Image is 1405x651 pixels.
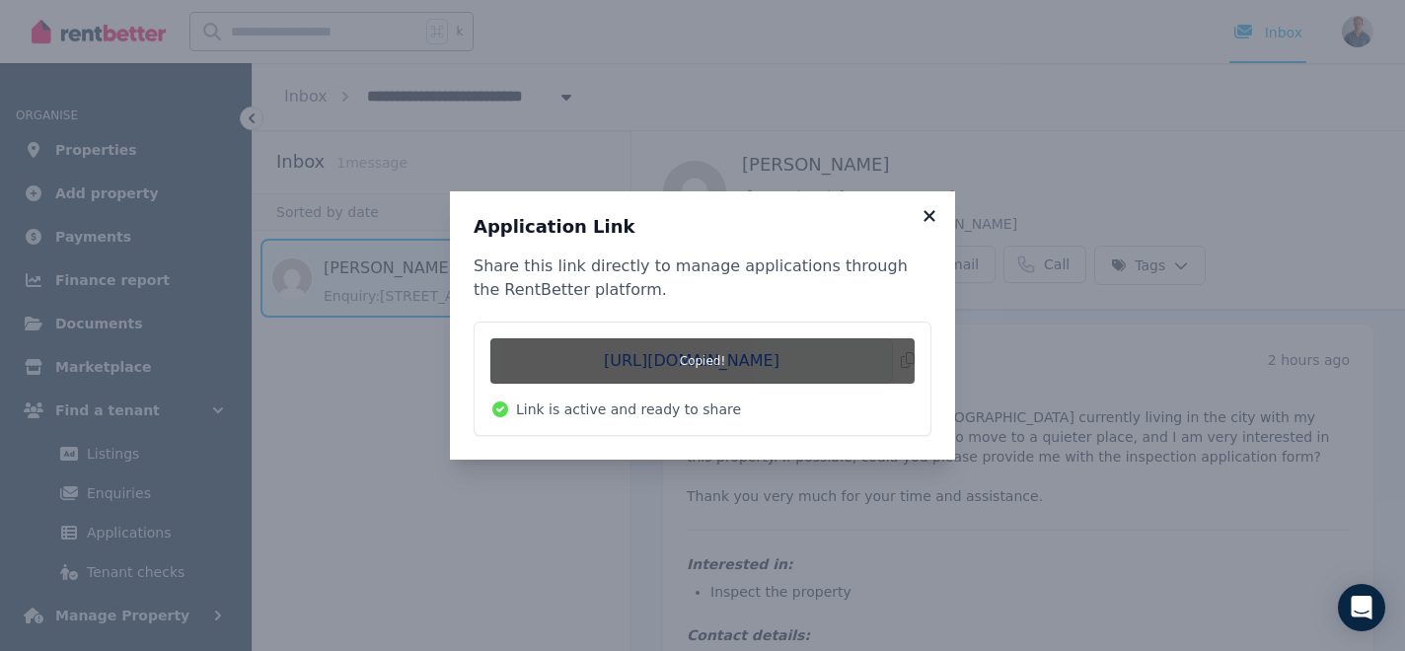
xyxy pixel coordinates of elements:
[474,254,931,302] p: Share this link directly to manage applications through the RentBetter platform.
[516,399,741,419] span: Link is active and ready to share
[474,215,931,239] h3: Application Link
[490,338,915,384] span: Copied!
[490,338,915,384] button: [URL][DOMAIN_NAME]Copied!
[1338,584,1385,631] div: Open Intercom Messenger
